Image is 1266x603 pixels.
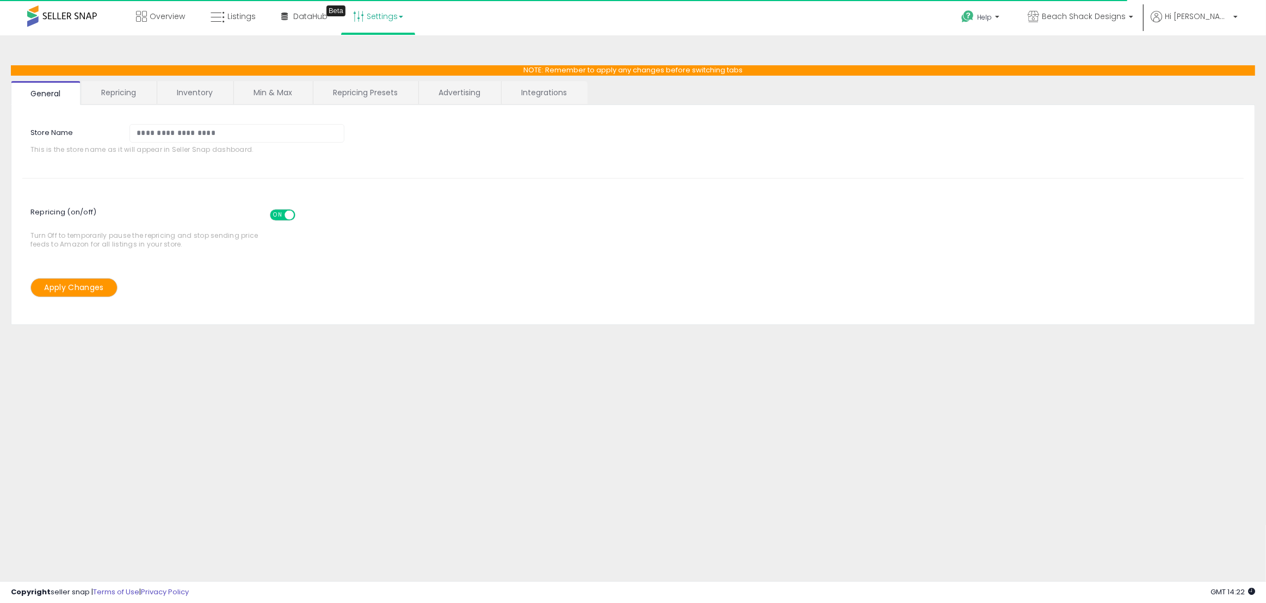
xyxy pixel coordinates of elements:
[30,145,354,153] span: This is the store name as it will appear in Seller Snap dashboard.
[1151,11,1238,35] a: Hi [PERSON_NAME]
[977,13,992,22] span: Help
[293,11,328,22] span: DataHub
[1042,11,1126,22] span: Beach Shack Designs
[313,81,417,104] a: Repricing Presets
[1165,11,1230,22] span: Hi [PERSON_NAME]
[271,211,285,220] span: ON
[294,211,311,220] span: OFF
[419,81,500,104] a: Advertising
[22,124,121,138] label: Store Name
[157,81,232,104] a: Inventory
[953,2,1010,35] a: Help
[227,11,256,22] span: Listings
[502,81,586,104] a: Integrations
[150,11,185,22] span: Overview
[30,278,118,297] button: Apply Changes
[82,81,156,104] a: Repricing
[11,65,1255,76] p: NOTE: Remember to apply any changes before switching tabs
[234,81,312,104] a: Min & Max
[961,10,974,23] i: Get Help
[11,81,81,105] a: General
[30,201,305,231] span: Repricing (on/off)
[30,204,264,248] span: Turn Off to temporarily pause the repricing and stop sending price feeds to Amazon for all listin...
[326,5,345,16] div: Tooltip anchor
